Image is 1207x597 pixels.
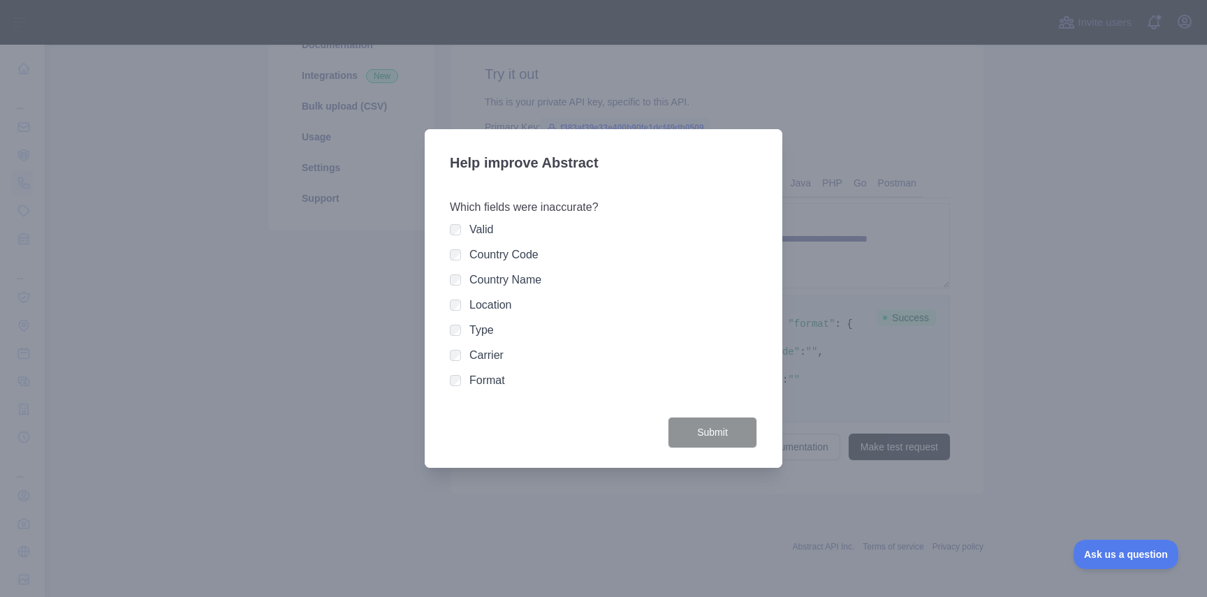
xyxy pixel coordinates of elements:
label: Format [469,374,505,386]
label: Type [469,324,494,336]
button: Submit [668,417,757,448]
label: Carrier [469,349,504,361]
label: Valid [469,223,493,235]
label: Country Code [469,249,539,260]
label: Country Name [469,274,541,286]
h3: Help improve Abstract [450,146,757,182]
iframe: Toggle Customer Support [1074,540,1179,569]
label: Location [469,299,512,311]
h3: Which fields were inaccurate? [450,199,757,216]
